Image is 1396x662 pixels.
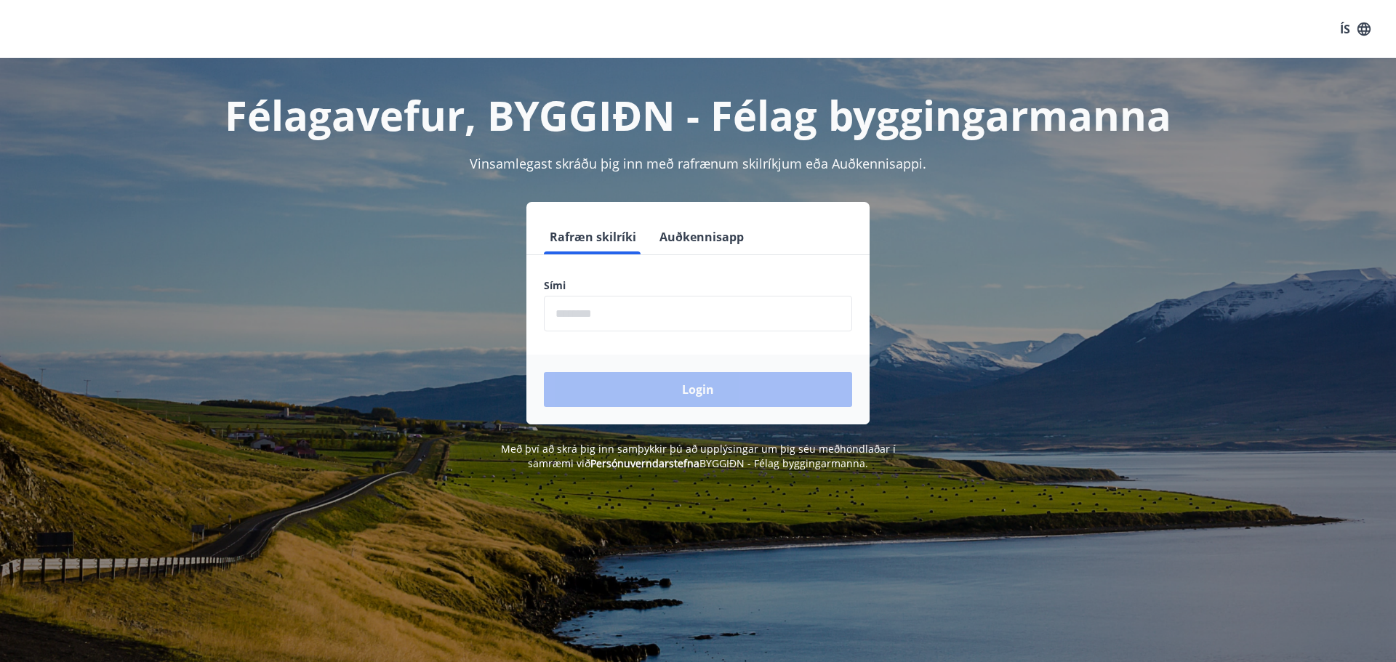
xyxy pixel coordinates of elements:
label: Sími [544,278,852,293]
button: Auðkennisapp [654,219,750,254]
a: Persónuverndarstefna [590,456,699,470]
span: Vinsamlegast skráðu þig inn með rafrænum skilríkjum eða Auðkennisappi. [470,155,926,172]
button: Rafræn skilríki [544,219,642,254]
button: ÍS [1332,16,1379,42]
h1: Félagavefur, BYGGIÐN - Félag byggingarmanna [192,87,1204,142]
span: Með því að skrá þig inn samþykkir þú að upplýsingar um þig séu meðhöndlaðar í samræmi við BYGGIÐN... [501,442,896,470]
